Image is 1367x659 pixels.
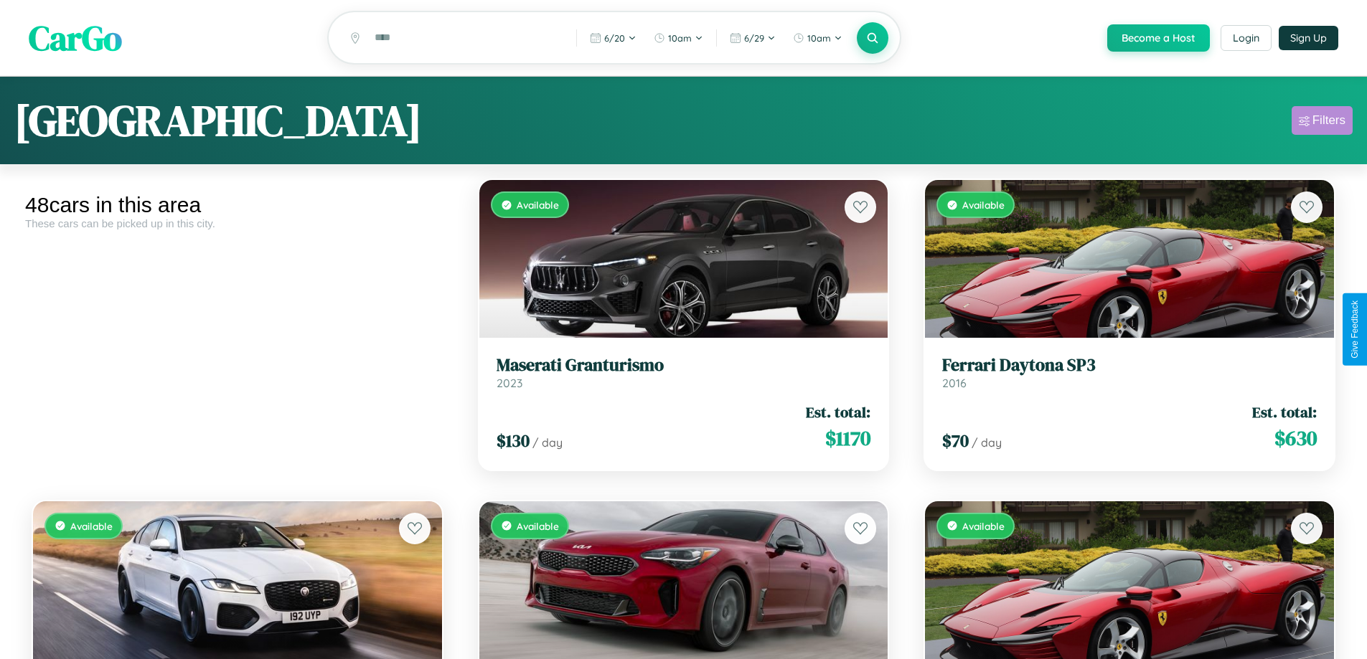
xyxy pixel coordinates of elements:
[517,199,559,211] span: Available
[583,27,644,49] button: 6/20
[70,520,113,532] span: Available
[1350,300,1360,359] div: Give Feedback
[647,27,710,49] button: 10am
[497,376,522,390] span: 2023
[668,32,692,44] span: 10am
[723,27,783,49] button: 6/29
[1279,26,1338,50] button: Sign Up
[497,355,871,376] h3: Maserati Granturismo
[14,91,422,150] h1: [GEOGRAPHIC_DATA]
[1312,113,1345,128] div: Filters
[532,435,563,450] span: / day
[1107,24,1210,52] button: Become a Host
[1274,424,1317,452] span: $ 630
[497,429,530,452] span: $ 130
[962,520,1005,532] span: Available
[497,355,871,390] a: Maserati Granturismo2023
[744,32,764,44] span: 6 / 29
[806,402,870,422] span: Est. total:
[1221,25,1272,51] button: Login
[942,376,967,390] span: 2016
[29,14,122,62] span: CarGo
[25,217,450,229] div: These cars can be picked up in this city.
[972,435,1002,450] span: / day
[1252,402,1317,422] span: Est. total:
[942,355,1317,390] a: Ferrari Daytona SP32016
[25,193,450,217] div: 48 cars in this area
[942,429,969,452] span: $ 70
[807,32,831,44] span: 10am
[517,520,559,532] span: Available
[786,27,850,49] button: 10am
[1292,106,1353,135] button: Filters
[962,199,1005,211] span: Available
[825,424,870,452] span: $ 1170
[604,32,625,44] span: 6 / 20
[942,355,1317,376] h3: Ferrari Daytona SP3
